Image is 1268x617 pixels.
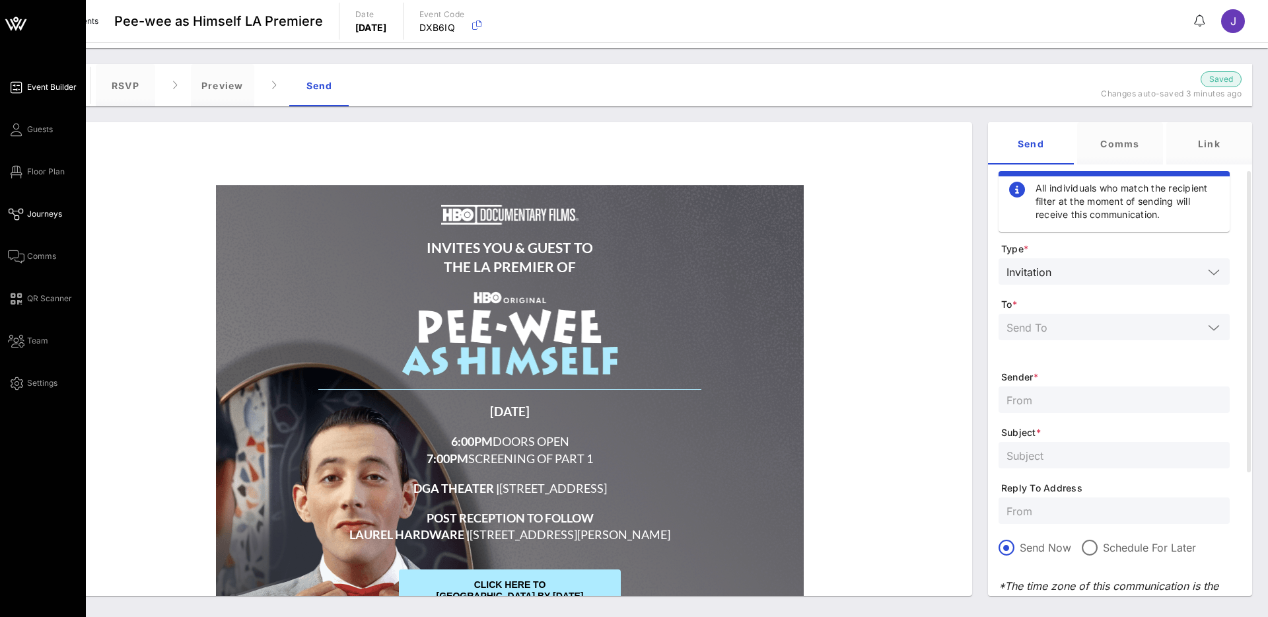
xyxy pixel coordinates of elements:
h1: [STREET_ADDRESS] [318,480,701,497]
span: Pee-wee as Himself LA Premiere [114,11,323,31]
input: From [1006,502,1222,519]
div: RSVP [96,64,155,106]
a: Journeys [8,206,62,222]
span: Event Builder [27,81,77,93]
a: CLICK HERE TO [GEOGRAPHIC_DATA] BY [DATE] [399,569,621,612]
span: Saved [1209,73,1233,86]
strong: CLICK HERE TO [GEOGRAPHIC_DATA] BY [DATE] [437,579,584,601]
table: divider [318,389,701,390]
span: Subject [1001,426,1230,439]
div: Preview [191,64,254,106]
strong: LAUREL HARDWARE | [349,527,470,542]
a: Guests [8,122,53,137]
input: Send To [1006,318,1203,336]
strong: INVITES YOU & GUEST TO [427,239,593,256]
a: Event Builder [8,79,77,95]
div: Send [988,122,1074,164]
span: QR Scanner [27,293,72,305]
p: [DATE] [355,21,387,34]
a: Team [8,333,48,349]
span: Comms [27,250,56,262]
div: Send [290,64,349,106]
input: Subject [1006,447,1222,464]
span: Sender [1001,371,1230,384]
strong: [DATE] [490,404,530,419]
input: From [1006,391,1222,408]
div: Invitation [1006,266,1051,278]
span: Journeys [27,208,62,220]
label: Schedule For Later [1103,541,1196,554]
span: Reply To Address [1001,482,1230,495]
div: Comms [1077,122,1163,164]
p: Date [355,8,387,21]
strong: POST RECEPTION TO FOLLOW [427,511,594,525]
h1: [STREET_ADDRESS][PERSON_NAME] [318,510,701,543]
p: Event Code [419,8,465,21]
a: Settings [8,375,57,391]
span: DOORS OPEN SCREENING OF PART 1 [427,434,593,465]
span: To [1001,298,1230,311]
strong: THE LA PREMIER OF [444,258,576,275]
span: Team [27,335,48,347]
div: Link [1166,122,1252,164]
span: Guests [27,124,53,135]
span: Floor Plan [27,166,65,178]
span: J [1230,15,1236,28]
span: Settings [27,377,57,389]
strong: 7:00PM [427,451,468,466]
div: All individuals who match the recipient filter at the moment of sending will receive this communi... [1036,182,1219,221]
strong: DGA THEATER | [413,481,499,495]
strong: 6:00PM [451,434,493,449]
p: DXB6IQ [419,21,465,34]
label: Send Now [1020,541,1071,554]
div: Invitation [999,258,1230,285]
div: J [1221,9,1245,33]
a: Floor Plan [8,164,65,180]
a: Comms [8,248,56,264]
a: QR Scanner [8,291,72,307]
span: Type [1001,242,1230,256]
p: Changes auto-saved 3 minutes ago [1076,87,1242,100]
